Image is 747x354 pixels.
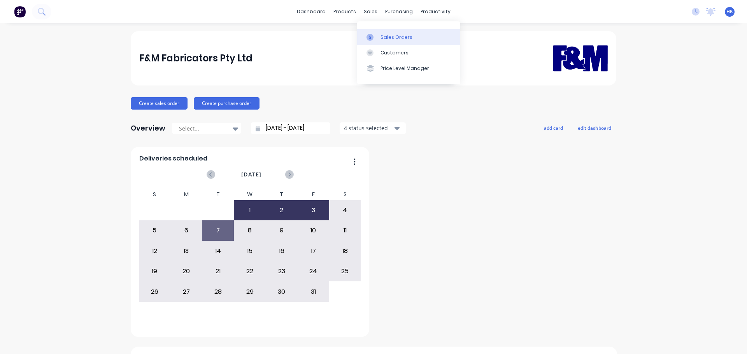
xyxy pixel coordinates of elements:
[357,29,460,45] a: Sales Orders
[298,282,329,301] div: 31
[381,65,429,72] div: Price Level Manager
[330,221,361,240] div: 11
[139,262,170,281] div: 19
[298,241,329,261] div: 17
[139,154,207,163] span: Deliveries scheduled
[234,282,265,301] div: 29
[357,45,460,61] a: Customers
[329,189,361,200] div: S
[131,97,188,110] button: Create sales order
[139,189,171,200] div: S
[297,189,329,200] div: F
[330,262,361,281] div: 25
[266,189,298,200] div: T
[194,97,260,110] button: Create purchase order
[330,201,361,220] div: 4
[381,49,409,56] div: Customers
[360,6,381,17] div: sales
[726,8,733,15] span: HK
[381,34,412,41] div: Sales Orders
[171,262,202,281] div: 20
[330,241,361,261] div: 18
[266,282,297,301] div: 30
[553,34,608,82] img: F&M Fabricators Pty Ltd
[293,6,330,17] a: dashboard
[203,262,234,281] div: 21
[139,221,170,240] div: 5
[170,189,202,200] div: M
[266,221,297,240] div: 9
[417,6,454,17] div: productivity
[139,241,170,261] div: 12
[298,262,329,281] div: 24
[171,221,202,240] div: 6
[330,6,360,17] div: products
[203,282,234,301] div: 28
[573,123,616,133] button: edit dashboard
[203,221,234,240] div: 7
[14,6,26,17] img: Factory
[139,282,170,301] div: 26
[266,241,297,261] div: 16
[266,262,297,281] div: 23
[139,51,253,66] div: F&M Fabricators Pty Ltd
[381,6,417,17] div: purchasing
[298,201,329,220] div: 3
[266,201,297,220] div: 2
[234,262,265,281] div: 22
[234,241,265,261] div: 15
[203,241,234,261] div: 14
[131,120,165,136] div: Overview
[234,201,265,220] div: 1
[171,241,202,261] div: 13
[340,122,406,134] button: 4 status selected
[241,170,261,179] span: [DATE]
[539,123,568,133] button: add card
[234,221,265,240] div: 8
[234,189,266,200] div: W
[298,221,329,240] div: 10
[344,124,393,132] div: 4 status selected
[202,189,234,200] div: T
[171,282,202,301] div: 27
[357,61,460,76] a: Price Level Manager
